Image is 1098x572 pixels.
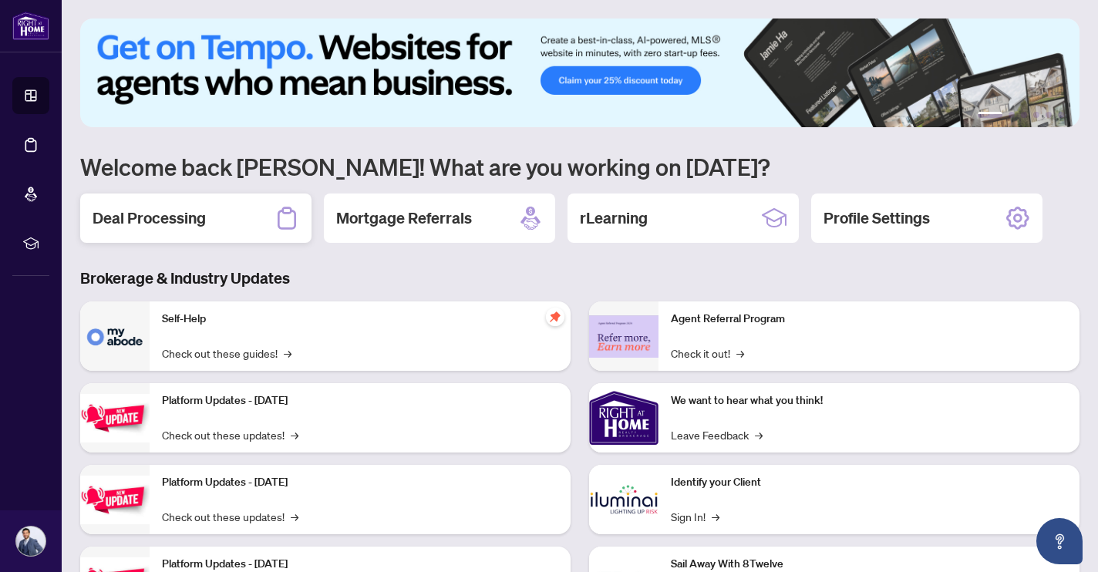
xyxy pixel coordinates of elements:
[589,383,658,453] img: We want to hear what you think!
[589,465,658,534] img: Identify your Client
[162,392,558,409] p: Platform Updates - [DATE]
[80,394,150,442] img: Platform Updates - July 21, 2025
[671,508,719,525] a: Sign In!→
[162,508,298,525] a: Check out these updates!→
[1021,112,1027,118] button: 3
[671,474,1067,491] p: Identify your Client
[16,527,45,556] img: Profile Icon
[671,311,1067,328] p: Agent Referral Program
[284,345,291,362] span: →
[1036,518,1083,564] button: Open asap
[93,207,206,229] h2: Deal Processing
[162,474,558,491] p: Platform Updates - [DATE]
[291,426,298,443] span: →
[291,508,298,525] span: →
[80,19,1079,127] img: Slide 0
[162,311,558,328] p: Self-Help
[162,426,298,443] a: Check out these updates!→
[580,207,648,229] h2: rLearning
[736,345,744,362] span: →
[671,345,744,362] a: Check it out!→
[1058,112,1064,118] button: 6
[589,315,658,358] img: Agent Referral Program
[1046,112,1052,118] button: 5
[823,207,930,229] h2: Profile Settings
[336,207,472,229] h2: Mortgage Referrals
[978,112,1002,118] button: 1
[80,301,150,371] img: Self-Help
[12,12,49,40] img: logo
[546,308,564,326] span: pushpin
[80,152,1079,181] h1: Welcome back [PERSON_NAME]! What are you working on [DATE]?
[671,426,763,443] a: Leave Feedback→
[712,508,719,525] span: →
[1033,112,1039,118] button: 4
[162,345,291,362] a: Check out these guides!→
[80,267,1079,289] h3: Brokerage & Industry Updates
[671,392,1067,409] p: We want to hear what you think!
[1009,112,1015,118] button: 2
[755,426,763,443] span: →
[80,476,150,524] img: Platform Updates - July 8, 2025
